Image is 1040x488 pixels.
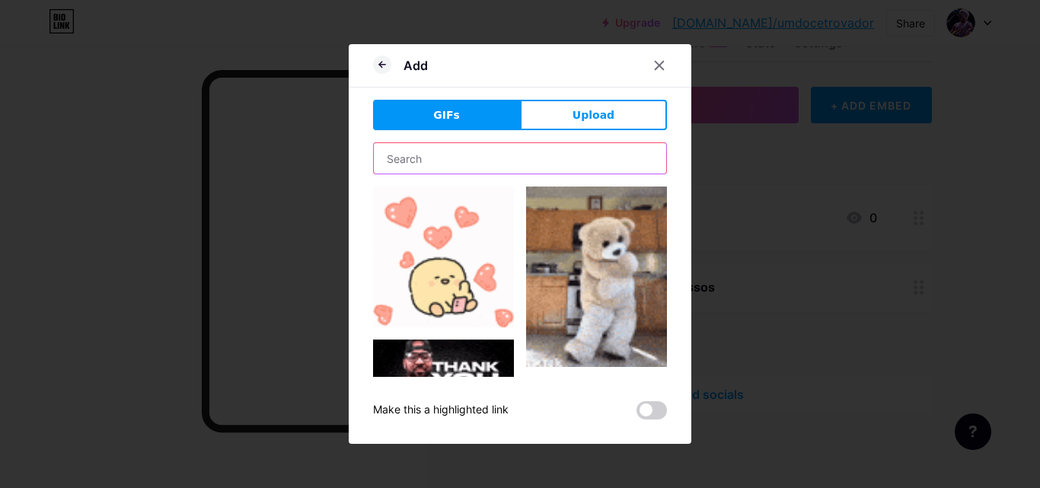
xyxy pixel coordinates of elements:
[404,56,428,75] div: Add
[520,100,667,130] button: Upload
[526,187,667,367] img: Gihpy
[573,107,614,123] span: Upload
[433,107,460,123] span: GIFs
[373,100,520,130] button: GIFs
[374,143,666,174] input: Search
[373,401,509,419] div: Make this a highlighted link
[373,187,514,327] img: Gihpy
[373,340,514,447] img: Gihpy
